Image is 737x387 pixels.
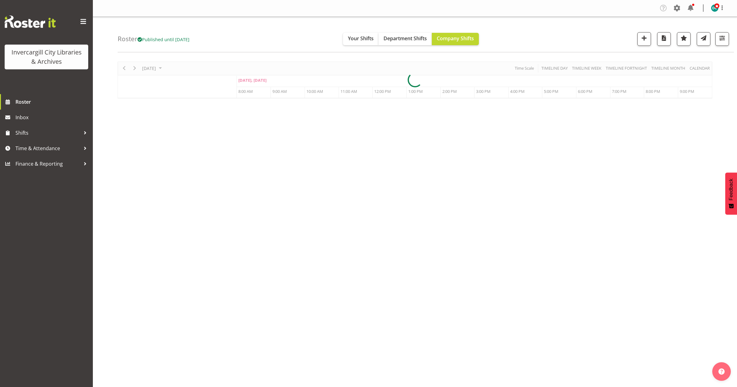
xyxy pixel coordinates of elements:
[5,15,56,28] img: Rosterit website logo
[637,32,651,46] button: Add a new shift
[343,33,379,45] button: Your Shifts
[718,368,725,375] img: help-xxl-2.png
[15,128,80,137] span: Shifts
[379,33,432,45] button: Department Shifts
[728,179,734,200] span: Feedback
[118,35,189,42] h4: Roster
[697,32,710,46] button: Send a list of all shifts for the selected filtered period to all rostered employees.
[715,32,729,46] button: Filter Shifts
[725,172,737,215] button: Feedback - Show survey
[677,32,691,46] button: Highlight an important date within the roster.
[15,113,90,122] span: Inbox
[432,33,479,45] button: Company Shifts
[384,35,427,42] span: Department Shifts
[711,4,718,12] img: donald-cunningham11616.jpg
[437,35,474,42] span: Company Shifts
[15,159,80,168] span: Finance & Reporting
[15,97,90,107] span: Roster
[11,48,82,66] div: Invercargill City Libraries & Archives
[657,32,671,46] button: Download a PDF of the roster for the current day
[15,144,80,153] span: Time & Attendance
[137,36,189,42] span: Published until [DATE]
[348,35,374,42] span: Your Shifts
